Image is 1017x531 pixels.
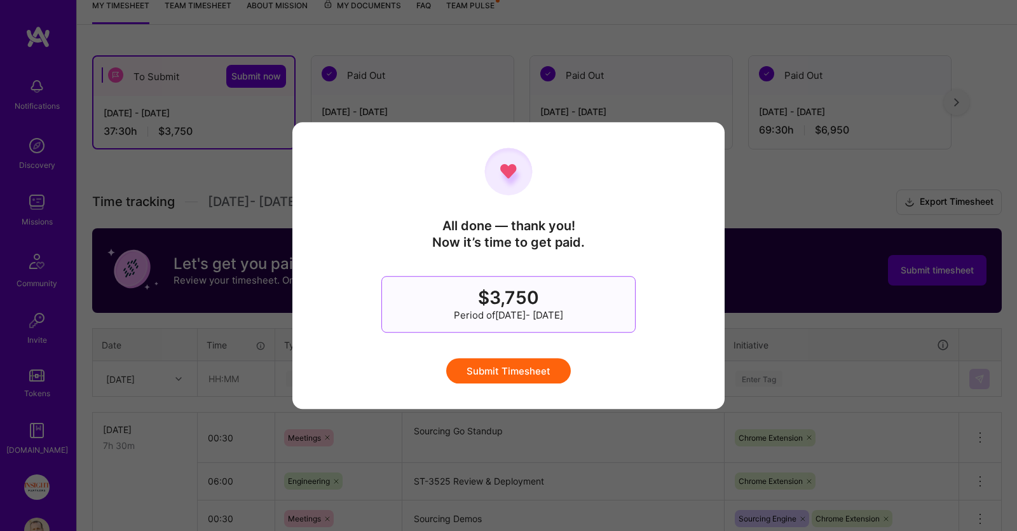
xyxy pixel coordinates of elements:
span: Period of [DATE] - [DATE] [454,308,563,322]
img: team pulse heart [484,148,533,196]
button: Submit Timesheet [446,358,571,383]
div: modal [292,122,725,410]
span: $3,750 [478,287,538,308]
h4: All done — thank you! Now it’s time to get paid. [432,217,585,251]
